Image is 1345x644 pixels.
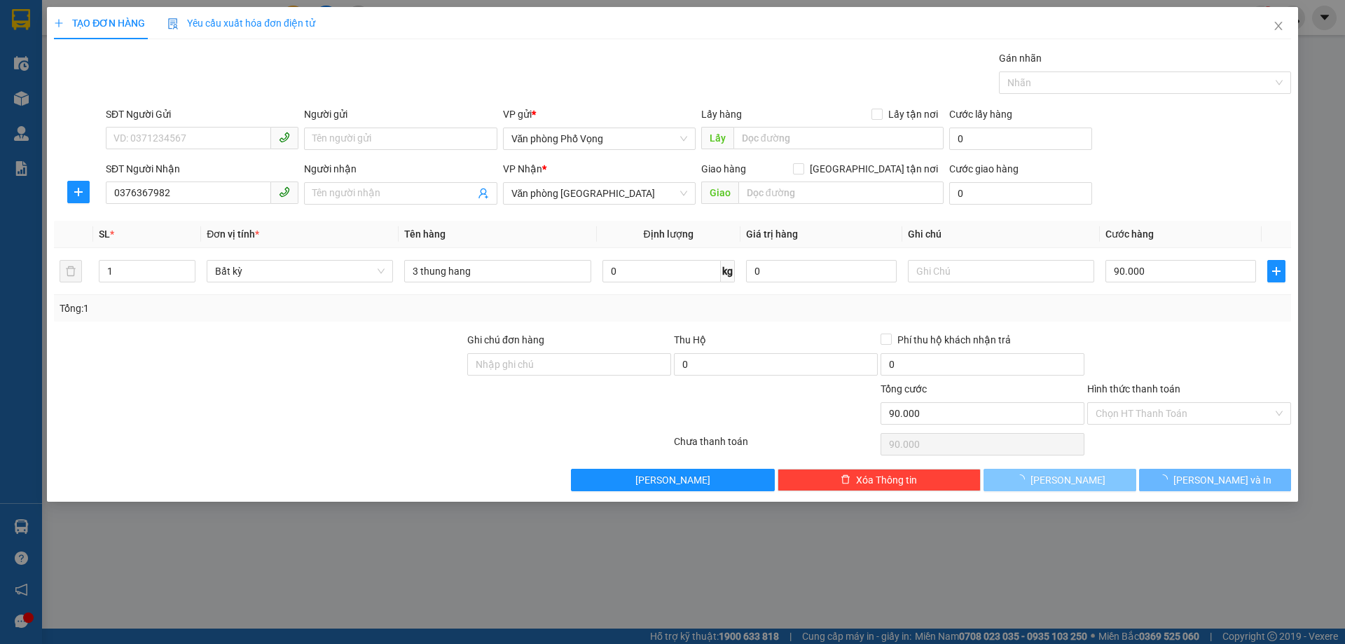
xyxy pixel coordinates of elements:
[467,353,671,376] input: Ghi chú đơn hàng
[503,163,542,174] span: VP Nhận
[746,260,897,282] input: 0
[856,472,917,488] span: Xóa Thông tin
[99,228,110,240] span: SL
[67,181,90,203] button: plus
[841,474,850,486] span: delete
[881,383,927,395] span: Tổng cước
[106,107,298,122] div: SĐT Người Gửi
[68,186,89,198] span: plus
[304,107,497,122] div: Người gửi
[511,128,687,149] span: Văn phòng Phố Vọng
[511,183,687,204] span: Văn phòng Ninh Bình
[908,260,1094,282] input: Ghi Chú
[60,260,82,282] button: delete
[746,228,798,240] span: Giá trị hàng
[1158,474,1173,484] span: loading
[167,18,315,29] span: Yêu cầu xuất hóa đơn điện tử
[1105,228,1154,240] span: Cước hàng
[701,127,733,149] span: Lấy
[1268,266,1285,277] span: plus
[1267,260,1285,282] button: plus
[635,472,710,488] span: [PERSON_NAME]
[467,334,544,345] label: Ghi chú đơn hàng
[404,228,446,240] span: Tên hàng
[999,53,1042,64] label: Gán nhãn
[949,128,1092,150] input: Cước lấy hàng
[892,332,1016,348] span: Phí thu hộ khách nhận trả
[1173,472,1271,488] span: [PERSON_NAME] và In
[672,434,879,458] div: Chưa thanh toán
[701,163,746,174] span: Giao hàng
[733,127,944,149] input: Dọc đường
[949,109,1012,120] label: Cước lấy hàng
[503,107,696,122] div: VP gửi
[949,163,1019,174] label: Cước giao hàng
[883,107,944,122] span: Lấy tận nơi
[949,182,1092,205] input: Cước giao hàng
[738,181,944,204] input: Dọc đường
[1087,383,1180,395] label: Hình thức thanh toán
[701,181,738,204] span: Giao
[1139,469,1291,491] button: [PERSON_NAME] và In
[54,18,64,28] span: plus
[674,334,706,345] span: Thu Hộ
[404,260,591,282] input: VD: Bàn, Ghế
[571,469,775,491] button: [PERSON_NAME]
[167,18,179,29] img: icon
[1030,472,1105,488] span: [PERSON_NAME]
[207,228,259,240] span: Đơn vị tính
[1259,7,1298,46] button: Close
[54,18,145,29] span: TẠO ĐƠN HÀNG
[721,260,735,282] span: kg
[215,261,385,282] span: Bất kỳ
[478,188,489,199] span: user-add
[106,161,298,177] div: SĐT Người Nhận
[644,228,694,240] span: Định lượng
[984,469,1136,491] button: [PERSON_NAME]
[1273,20,1284,32] span: close
[304,161,497,177] div: Người nhận
[1015,474,1030,484] span: loading
[701,109,742,120] span: Lấy hàng
[902,221,1100,248] th: Ghi chú
[778,469,981,491] button: deleteXóa Thông tin
[804,161,944,177] span: [GEOGRAPHIC_DATA] tận nơi
[279,132,290,143] span: phone
[60,301,519,316] div: Tổng: 1
[279,186,290,198] span: phone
